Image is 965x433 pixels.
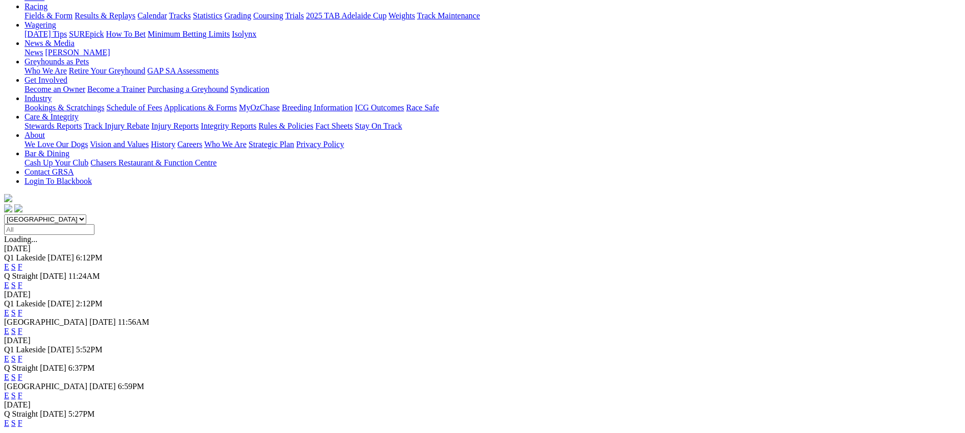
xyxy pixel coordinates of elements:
a: Retire Your Greyhound [69,66,146,75]
a: S [11,262,16,271]
span: Q1 Lakeside [4,299,45,308]
span: Q1 Lakeside [4,345,45,354]
a: Statistics [193,11,223,20]
div: Racing [25,11,961,20]
div: [DATE] [4,400,961,410]
a: Schedule of Fees [106,103,162,112]
span: Q1 Lakeside [4,253,45,262]
a: News [25,48,43,57]
span: 5:52PM [76,345,103,354]
a: Cash Up Your Club [25,158,88,167]
a: Breeding Information [282,103,353,112]
a: Tracks [169,11,191,20]
span: 6:37PM [68,364,95,372]
a: Vision and Values [90,140,149,149]
span: 5:27PM [68,410,95,418]
a: Careers [177,140,202,149]
a: Login To Blackbook [25,177,92,185]
a: Minimum Betting Limits [148,30,230,38]
a: S [11,391,16,400]
a: S [11,373,16,381]
a: Stay On Track [355,122,402,130]
a: Care & Integrity [25,112,79,121]
a: E [4,419,9,427]
span: Q Straight [4,364,38,372]
a: Coursing [253,11,283,20]
a: F [18,419,22,427]
a: F [18,262,22,271]
a: Trials [285,11,304,20]
a: Bar & Dining [25,149,69,158]
div: [DATE] [4,244,961,253]
a: E [4,354,9,363]
a: Racing [25,2,47,11]
div: [DATE] [4,336,961,345]
a: Rules & Policies [258,122,313,130]
a: Bookings & Scratchings [25,103,104,112]
span: 2:12PM [76,299,103,308]
a: [DATE] Tips [25,30,67,38]
a: F [18,308,22,317]
span: 11:24AM [68,272,100,280]
div: Industry [25,103,961,112]
span: 11:56AM [118,318,150,326]
div: Get Involved [25,85,961,94]
a: Syndication [230,85,269,93]
a: 2025 TAB Adelaide Cup [306,11,387,20]
span: [DATE] [47,345,74,354]
a: Strategic Plan [249,140,294,149]
a: F [18,327,22,335]
div: Bar & Dining [25,158,961,167]
span: Loading... [4,235,37,244]
div: Care & Integrity [25,122,961,131]
img: facebook.svg [4,204,12,212]
div: About [25,140,961,149]
a: Weights [389,11,415,20]
span: [DATE] [40,272,66,280]
a: S [11,308,16,317]
a: S [11,281,16,290]
a: E [4,327,9,335]
a: Results & Replays [75,11,135,20]
a: GAP SA Assessments [148,66,219,75]
span: Q Straight [4,410,38,418]
a: Grading [225,11,251,20]
span: [DATE] [47,299,74,308]
a: F [18,373,22,381]
a: Privacy Policy [296,140,344,149]
a: Track Maintenance [417,11,480,20]
img: twitter.svg [14,204,22,212]
a: Become a Trainer [87,85,146,93]
a: E [4,308,9,317]
a: Track Injury Rebate [84,122,149,130]
a: Chasers Restaurant & Function Centre [90,158,216,167]
span: [DATE] [89,318,116,326]
a: ICG Outcomes [355,103,404,112]
span: [DATE] [47,253,74,262]
a: Fields & Form [25,11,73,20]
div: [DATE] [4,290,961,299]
span: [DATE] [40,410,66,418]
a: Isolynx [232,30,256,38]
div: Wagering [25,30,961,39]
a: SUREpick [69,30,104,38]
img: logo-grsa-white.png [4,194,12,202]
a: Calendar [137,11,167,20]
a: F [18,354,22,363]
a: Who We Are [204,140,247,149]
a: F [18,281,22,290]
div: News & Media [25,48,961,57]
span: [GEOGRAPHIC_DATA] [4,318,87,326]
a: Become an Owner [25,85,85,93]
a: How To Bet [106,30,146,38]
a: Applications & Forms [164,103,237,112]
a: History [151,140,175,149]
a: Race Safe [406,103,439,112]
a: S [11,354,16,363]
a: News & Media [25,39,75,47]
a: S [11,327,16,335]
a: E [4,262,9,271]
a: E [4,391,9,400]
span: 6:12PM [76,253,103,262]
a: Stewards Reports [25,122,82,130]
